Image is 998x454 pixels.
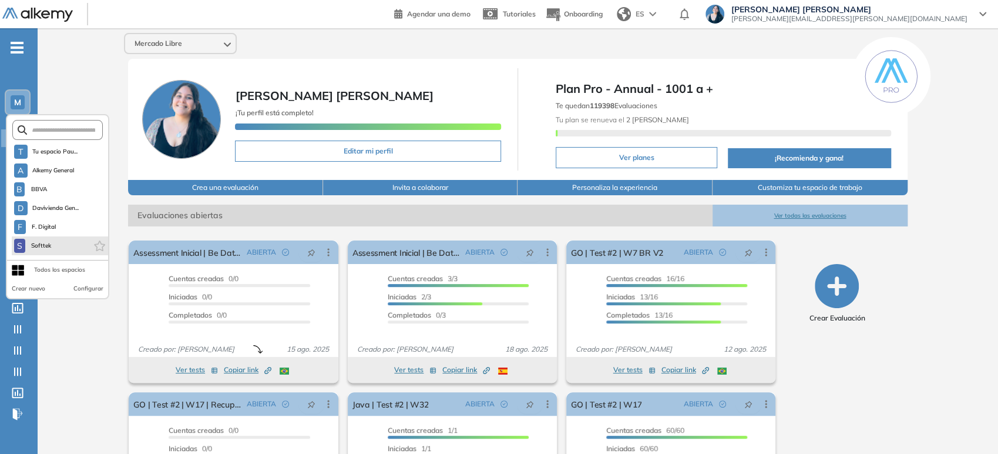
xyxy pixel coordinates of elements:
[606,292,635,301] span: Iniciadas
[169,426,238,435] span: 0/0
[235,88,433,103] span: [PERSON_NAME] [PERSON_NAME]
[713,180,908,195] button: Customiza tu espacio de trabajo
[169,444,212,453] span: 0/0
[684,247,713,258] span: ABIERTA
[661,365,709,375] span: Copiar link
[809,313,865,323] span: Crear Evaluación
[606,292,658,301] span: 13/16
[11,46,23,49] i: -
[224,365,271,375] span: Copiar link
[12,284,45,293] button: Crear nuevo
[518,180,713,195] button: Personaliza la experiencia
[307,399,315,409] span: pushpin
[503,9,536,18] span: Tutoriales
[564,9,603,18] span: Onboarding
[128,205,713,226] span: Evaluaciones abiertas
[684,399,713,409] span: ABIERTA
[442,363,490,377] button: Copiar link
[556,147,717,168] button: Ver planes
[556,115,689,124] span: Tu plan se renueva el
[282,249,289,256] span: check-circle
[717,368,727,375] img: BRA
[2,8,73,22] img: Logo
[606,444,635,453] span: Iniciadas
[731,5,967,14] span: [PERSON_NAME] [PERSON_NAME]
[224,363,271,377] button: Copiar link
[394,363,436,377] button: Ver tests
[247,399,276,409] span: ABIERTA
[526,248,534,257] span: pushpin
[352,392,429,416] a: Java | Test #2 | W32
[809,264,865,323] button: Crear Evaluación
[571,344,677,355] span: Creado por: [PERSON_NAME]
[30,241,53,251] span: Softtek
[388,274,458,283] span: 3/3
[18,203,23,213] span: D
[719,344,771,355] span: 12 ago. 2025
[571,241,663,264] a: GO | Test #2 | W7 BR V2
[556,101,657,110] span: Te quedan Evaluaciones
[133,392,241,416] a: GO | Test #2 | W17 | Recuperatorio
[731,14,967,24] span: [PERSON_NAME][EMAIL_ADDRESS][PERSON_NAME][DOMAIN_NAME]
[606,274,661,283] span: Cuentas creadas
[606,311,673,319] span: 13/16
[307,248,315,257] span: pushpin
[744,248,752,257] span: pushpin
[169,426,224,435] span: Cuentas creadas
[133,241,241,264] a: Assessment Inicial | Be Data Driven CX W1 [PORT]
[442,365,490,375] span: Copiar link
[606,426,661,435] span: Cuentas creadas
[719,249,726,256] span: check-circle
[235,141,501,162] button: Editar mi perfil
[517,395,543,413] button: pushpin
[34,265,85,275] div: Todos los espacios
[282,344,334,355] span: 15 ago. 2025
[32,203,79,213] span: Davivienda Gen...
[735,395,761,413] button: pushpin
[169,274,238,283] span: 0/0
[128,180,323,195] button: Crea una evaluación
[388,311,446,319] span: 0/3
[169,274,224,283] span: Cuentas creadas
[719,400,726,408] span: check-circle
[613,363,656,377] button: Ver tests
[32,147,78,156] span: Tu espacio Pau...
[169,311,227,319] span: 0/0
[17,241,22,251] span: S
[14,98,21,107] span: M
[169,292,197,301] span: Iniciadas
[169,311,212,319] span: Completados
[649,12,656,16] img: arrow
[388,444,416,453] span: Iniciadas
[624,115,689,124] b: 2 [PERSON_NAME]
[298,395,324,413] button: pushpin
[713,205,908,226] button: Ver todas las evaluaciones
[29,185,49,194] span: BBVA
[500,249,508,256] span: check-circle
[465,247,495,258] span: ABIERTA
[323,180,518,195] button: Invita a colaborar
[617,7,631,21] img: world
[388,274,443,283] span: Cuentas creadas
[526,399,534,409] span: pushpin
[176,363,218,377] button: Ver tests
[500,344,552,355] span: 18 ago. 2025
[73,284,103,293] button: Configurar
[787,318,998,454] iframe: Chat Widget
[247,247,276,258] span: ABIERTA
[636,9,644,19] span: ES
[394,6,471,20] a: Agendar una demo
[352,241,461,264] a: Assessment Inicial | Be Data Driven CX W1 [HISP]
[787,318,998,454] div: Widget de chat
[590,101,614,110] b: 119398
[606,274,684,283] span: 16/16
[606,426,684,435] span: 60/60
[352,344,458,355] span: Creado por: [PERSON_NAME]
[735,243,761,262] button: pushpin
[388,426,458,435] span: 1/1
[388,292,416,301] span: Iniciadas
[498,368,508,375] img: ESP
[169,444,197,453] span: Iniciadas
[280,368,289,375] img: BRA
[571,392,641,416] a: GO | Test #2 | W17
